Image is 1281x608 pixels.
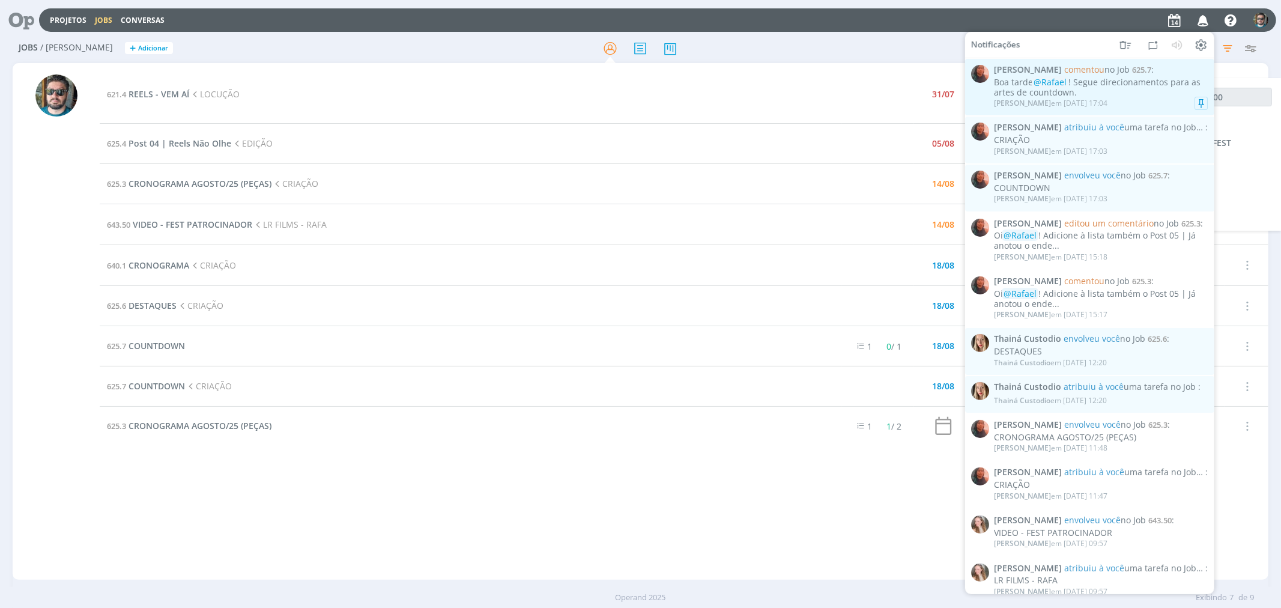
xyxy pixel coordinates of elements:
span: envolveu você [1064,419,1121,430]
div: 18/08 [933,342,955,350]
span: Exibindo [1196,592,1227,604]
div: VIDEO - FEST PATROCINADOR [994,527,1208,538]
span: COUNTDOWN [129,340,185,351]
div: COUNTDOWN [994,183,1208,193]
span: [PERSON_NAME] [994,276,1062,287]
span: 643.50 [107,219,130,230]
div: 31/07 [933,90,955,99]
span: no Job [1064,275,1130,287]
span: [PERSON_NAME] [994,467,1062,478]
span: atribuiu à você [1064,562,1124,573]
a: 625.3CRONOGRAMA AGOSTO/25 (PEÇAS) [107,420,271,431]
span: 625.6 [107,300,126,311]
span: 0 [886,341,891,352]
div: 05/08 [933,139,955,148]
span: CRIAÇÃO [189,260,236,271]
img: C [971,420,989,438]
img: R [1253,13,1268,28]
span: 640.1 [107,260,126,271]
div: 14/08 [933,220,955,229]
div: em [DATE] 15:17 [994,311,1107,319]
span: 625.7 [1199,122,1218,133]
button: Jobs [91,16,116,25]
div: 18/08 [933,302,955,310]
span: @Rafael [1034,76,1067,88]
span: : [994,382,1208,392]
span: no Job [1064,333,1145,344]
a: 625.6DESTAQUES [107,300,177,311]
span: Adicionar [138,44,168,52]
button: R [1253,10,1269,31]
span: 625.3 [107,178,126,189]
span: 625.6 [1148,333,1167,344]
div: CRIAÇÃO [994,135,1208,145]
div: DESTAQUES [994,347,1208,357]
a: 625.3CRONOGRAMA AGOSTO/25 (PEÇAS) [107,178,271,189]
span: comentou [1064,64,1104,75]
div: 18/08 [933,261,955,270]
div: Boa tarde ! Segue direcionamentos para as artes de countdown. [994,78,1208,98]
span: [PERSON_NAME] [994,538,1051,549]
div: CRIAÇÃO [994,480,1208,490]
img: T [971,382,989,400]
div: 18/08 [933,382,955,391]
span: [PERSON_NAME] [994,490,1051,500]
span: uma tarefa no Job [1064,466,1196,478]
span: atribuiu à você [1064,466,1124,478]
span: / 1 [886,341,901,352]
span: CRIAÇÃO [185,380,232,392]
span: 625.4 [107,138,126,149]
span: CRONOGRAMA AGOSTO/25 (PEÇAS) [129,178,271,189]
span: uma tarefa no Job [1064,381,1196,392]
span: 621.4 [107,89,126,100]
span: [PERSON_NAME] [994,146,1051,156]
span: [PERSON_NAME] [994,193,1051,204]
span: editou um comentário [1064,217,1154,228]
span: no Job [1064,514,1146,526]
span: CRONOGRAMA [129,260,189,271]
span: : [994,467,1208,478]
img: T [971,334,989,352]
span: COUNTDOWN [129,380,185,392]
button: +Adicionar [125,42,173,55]
span: no Job [1064,169,1146,181]
a: Jobs [95,15,112,25]
span: uma tarefa no Job [1064,562,1196,573]
div: em [DATE] 09:57 [994,540,1107,548]
span: : [994,123,1208,133]
span: 625.7 [1148,170,1167,181]
span: no Job [1064,64,1130,75]
span: 1 [867,341,872,352]
div: em [DATE] 17:04 [994,99,1107,108]
span: 625.7 [1132,64,1151,75]
span: LOCUÇÃO [189,88,240,100]
span: [PERSON_NAME] [994,98,1051,108]
a: Conversas [121,15,165,25]
span: no Job [1064,419,1146,430]
a: 640.1CRONOGRAMA [107,260,189,271]
span: [PERSON_NAME] [994,443,1051,453]
span: : [994,563,1208,573]
a: 625.4Post 04 | Reels Não Olhe [107,138,231,149]
span: [PERSON_NAME] [994,65,1062,75]
span: envolveu você [1064,514,1121,526]
span: uma tarefa no Job [1064,121,1196,133]
a: 625.7COUNTDOWN [107,340,185,351]
img: C [971,467,989,485]
img: G [971,563,989,581]
span: Thainá Custodio [994,395,1050,405]
span: CRIAÇÃO [177,300,223,311]
span: Thainá Custodio [994,334,1061,344]
a: 625.7COUNTDOWN [107,380,185,392]
span: : [994,218,1208,228]
span: Thainá Custodio [994,357,1050,368]
span: @Rafael [1004,230,1037,241]
span: + [130,42,136,55]
div: em [DATE] 17:03 [994,147,1107,156]
div: em [DATE] 17:03 [994,195,1107,203]
span: EDIÇÃO [231,138,273,149]
span: [PERSON_NAME] [994,309,1051,320]
span: LR FILMS - RAFA [252,219,327,230]
span: 625.7 [107,381,126,392]
span: : [994,65,1208,75]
